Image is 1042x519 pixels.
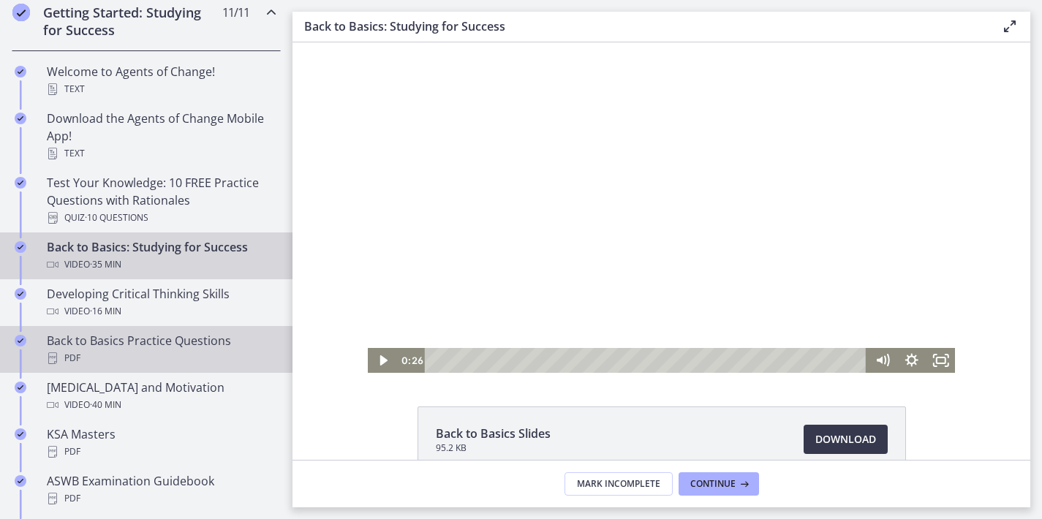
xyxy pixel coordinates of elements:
h2: Getting Started: Studying for Success [43,4,222,39]
div: PDF [47,490,275,507]
span: · 40 min [90,396,121,414]
i: Completed [15,177,26,189]
div: Video [47,396,275,414]
div: Video [47,256,275,273]
i: Completed [15,113,26,124]
div: ASWB Examination Guidebook [47,472,275,507]
div: PDF [47,443,275,461]
iframe: Video Lesson [292,42,1030,373]
div: Quiz [47,209,275,227]
i: Completed [15,475,26,487]
span: Continue [690,478,736,490]
button: Continue [679,472,759,496]
button: Mark Incomplete [565,472,673,496]
div: [MEDICAL_DATA] and Motivation [47,379,275,414]
i: Completed [12,4,30,21]
div: PDF [47,349,275,367]
a: Download [804,425,888,454]
span: 95.2 KB [436,442,551,454]
i: Completed [15,428,26,440]
button: Fullscreen [633,306,662,330]
span: Back to Basics Slides [436,425,551,442]
div: Back to Basics Practice Questions [47,332,275,367]
button: Show settings menu [604,306,633,330]
span: · 10 Questions [85,209,148,227]
button: Mute [575,306,604,330]
div: Test Your Knowledge: 10 FREE Practice Questions with Rationales [47,174,275,227]
div: Video [47,303,275,320]
div: Back to Basics: Studying for Success [47,238,275,273]
span: · 35 min [90,256,121,273]
i: Completed [15,66,26,77]
div: Developing Critical Thinking Skills [47,285,275,320]
span: Download [815,431,876,448]
i: Completed [15,288,26,300]
span: 11 / 11 [222,4,249,21]
div: Welcome to Agents of Change! [47,63,275,98]
i: Completed [15,335,26,346]
div: Text [47,80,275,98]
i: Completed [15,382,26,393]
i: Completed [15,241,26,253]
div: Download the Agents of Change Mobile App! [47,110,275,162]
h3: Back to Basics: Studying for Success [304,18,978,35]
span: · 16 min [90,303,121,320]
span: Mark Incomplete [577,478,660,490]
div: Text [47,145,275,162]
div: KSA Masters [47,425,275,461]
